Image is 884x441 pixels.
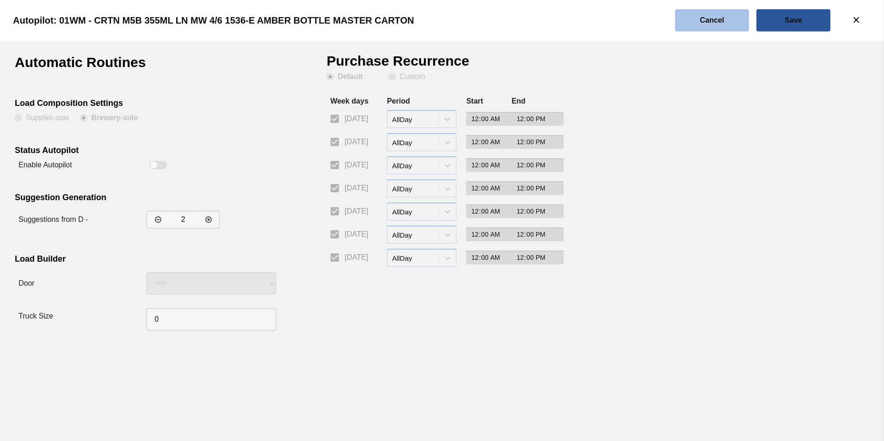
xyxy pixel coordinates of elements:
[15,98,271,110] div: Load Composition Settings
[326,73,377,82] clb-radio-button: Default
[15,146,271,158] div: Status Autopilot
[326,55,491,73] h1: Purchase Recurrence
[344,229,368,240] span: [DATE]
[344,113,368,124] span: [DATE]
[466,97,483,105] label: Start
[344,252,368,263] span: [DATE]
[80,114,138,123] clb-radio-button: Brewery-side
[18,312,53,320] label: Truck Size
[387,97,410,105] label: Period
[344,206,368,217] span: [DATE]
[15,55,179,76] h1: Automatic Routines
[18,161,72,169] label: Enable Autopilot
[344,136,368,147] span: [DATE]
[330,97,368,105] label: Week days
[388,73,425,82] clb-radio-button: Custom
[15,254,271,266] div: Load Builder
[15,193,271,205] div: Suggestion Generation
[18,279,35,287] label: Door
[344,159,368,171] span: [DATE]
[511,97,525,105] label: End
[344,183,368,194] span: [DATE]
[18,215,88,223] label: Suggestions from D -
[15,114,69,123] clb-radio-button: Supplier-side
